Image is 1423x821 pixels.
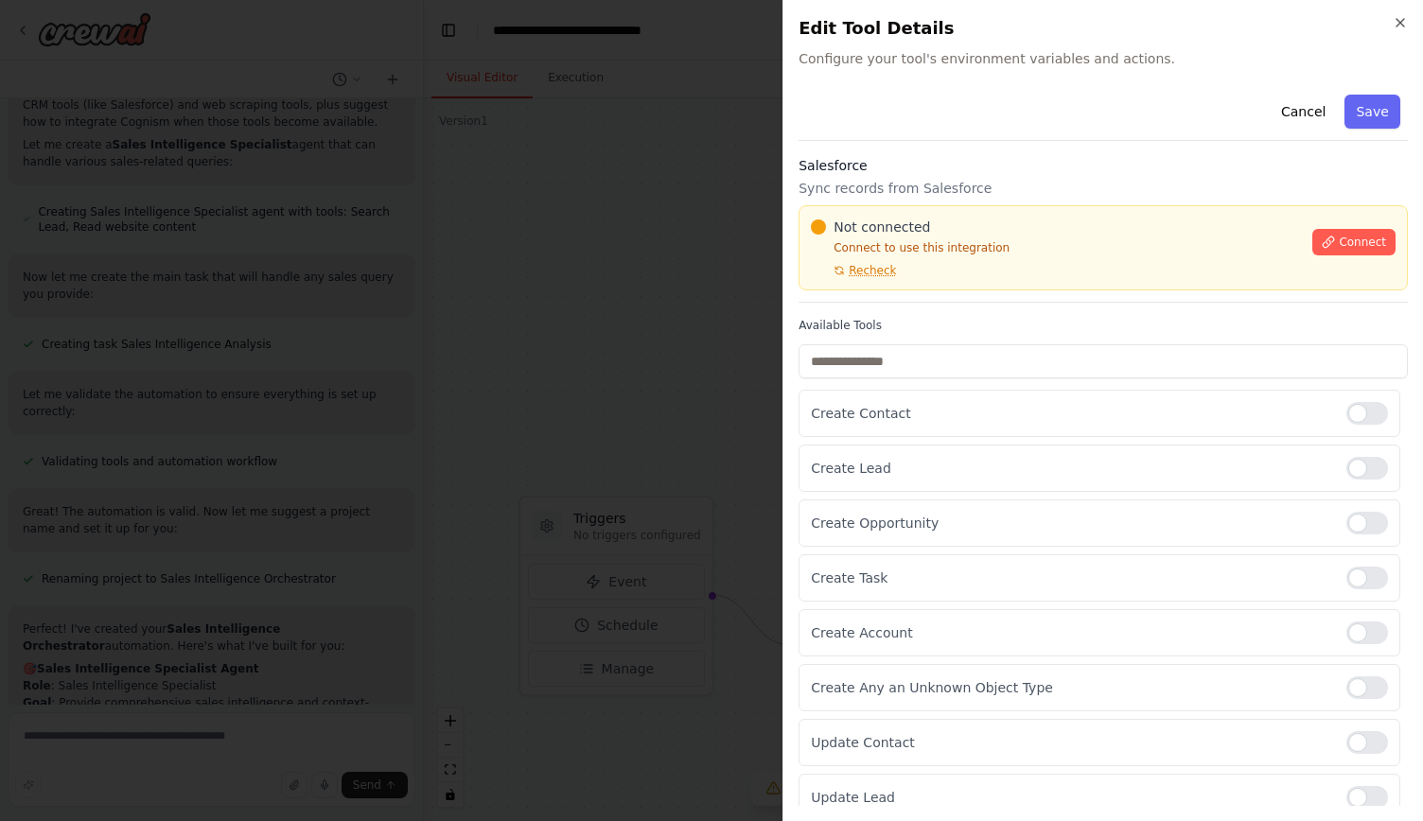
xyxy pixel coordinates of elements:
button: Cancel [1270,95,1337,129]
p: Update Contact [811,733,1331,752]
label: Available Tools [799,318,1408,333]
span: Not connected [834,218,930,236]
p: Create Opportunity [811,514,1331,533]
span: Configure your tool's environment variables and actions. [799,49,1408,68]
button: Connect [1312,229,1396,255]
p: Create Any an Unknown Object Type [811,678,1331,697]
p: Sync records from Salesforce [799,179,1408,198]
p: Create Contact [811,404,1331,423]
button: Save [1345,95,1400,129]
h2: Edit Tool Details [799,15,1408,42]
h3: Salesforce [799,156,1408,175]
p: Connect to use this integration [811,240,1301,255]
button: Recheck [811,263,896,278]
p: Create Account [811,623,1331,642]
span: Recheck [849,263,896,278]
p: Create Task [811,568,1331,587]
p: Create Lead [811,459,1331,478]
span: Connect [1339,235,1386,250]
p: Update Lead [811,788,1331,807]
